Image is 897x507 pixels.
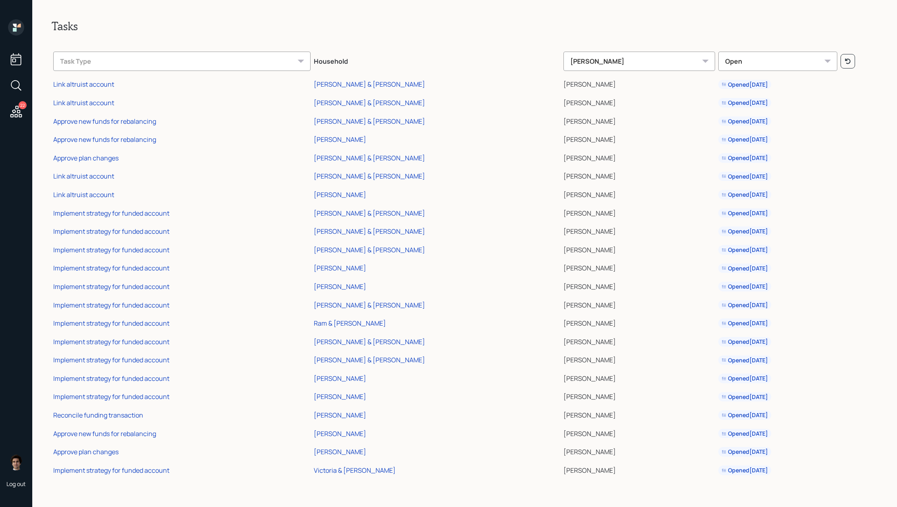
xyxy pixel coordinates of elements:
[562,368,717,386] td: [PERSON_NAME]
[53,466,169,475] div: Implement strategy for funded account
[53,429,156,438] div: Approve new funds for rebalancing
[562,111,717,129] td: [PERSON_NAME]
[53,264,169,272] div: Implement strategy for funded account
[314,117,425,126] div: [PERSON_NAME] & [PERSON_NAME]
[562,148,717,166] td: [PERSON_NAME]
[562,166,717,185] td: [PERSON_NAME]
[53,282,169,291] div: Implement strategy for funded account
[53,447,119,456] div: Approve plan changes
[53,245,169,254] div: Implement strategy for funded account
[6,480,26,488] div: Log out
[53,117,156,126] div: Approve new funds for rebalancing
[53,337,169,346] div: Implement strategy for funded account
[562,441,717,460] td: [PERSON_NAME]
[722,81,768,89] div: Opened [DATE]
[314,227,425,236] div: [PERSON_NAME] & [PERSON_NAME]
[314,466,396,475] div: Victoria & [PERSON_NAME]
[314,264,366,272] div: [PERSON_NAME]
[53,392,169,401] div: Implement strategy for funded account
[314,429,366,438] div: [PERSON_NAME]
[562,313,717,331] td: [PERSON_NAME]
[722,338,768,346] div: Opened [DATE]
[722,246,768,254] div: Opened [DATE]
[53,190,114,199] div: Link altruist account
[314,337,425,346] div: [PERSON_NAME] & [PERSON_NAME]
[53,374,169,383] div: Implement strategy for funded account
[53,227,169,236] div: Implement strategy for funded account
[314,172,425,181] div: [PERSON_NAME] & [PERSON_NAME]
[53,135,156,144] div: Approve new funds for rebalancing
[314,411,366,420] div: [PERSON_NAME]
[314,319,386,328] div: Ram & [PERSON_NAME]
[53,172,114,181] div: Link altruist account
[314,209,425,218] div: [PERSON_NAME] & [PERSON_NAME]
[722,99,768,107] div: Opened [DATE]
[314,374,366,383] div: [PERSON_NAME]
[722,466,768,474] div: Opened [DATE]
[314,245,425,254] div: [PERSON_NAME] & [PERSON_NAME]
[314,447,366,456] div: [PERSON_NAME]
[314,190,366,199] div: [PERSON_NAME]
[562,203,717,221] td: [PERSON_NAME]
[314,355,425,364] div: [PERSON_NAME] & [PERSON_NAME]
[562,92,717,111] td: [PERSON_NAME]
[562,221,717,239] td: [PERSON_NAME]
[563,52,715,71] div: [PERSON_NAME]
[562,460,717,478] td: [PERSON_NAME]
[562,386,717,405] td: [PERSON_NAME]
[19,101,27,109] div: 22
[562,258,717,276] td: [PERSON_NAME]
[722,264,768,272] div: Opened [DATE]
[722,209,768,217] div: Opened [DATE]
[722,448,768,456] div: Opened [DATE]
[718,52,837,71] div: Open
[562,295,717,313] td: [PERSON_NAME]
[314,80,425,89] div: [PERSON_NAME] & [PERSON_NAME]
[53,154,119,162] div: Approve plan changes
[722,301,768,309] div: Opened [DATE]
[8,454,24,470] img: harrison-schaefer-headshot-2.png
[562,331,717,350] td: [PERSON_NAME]
[312,46,562,74] th: Household
[562,129,717,148] td: [PERSON_NAME]
[722,319,768,327] div: Opened [DATE]
[314,135,366,144] div: [PERSON_NAME]
[53,80,114,89] div: Link altruist account
[53,52,311,71] div: Task Type
[722,227,768,235] div: Opened [DATE]
[314,392,366,401] div: [PERSON_NAME]
[562,74,717,93] td: [PERSON_NAME]
[562,276,717,295] td: [PERSON_NAME]
[562,405,717,423] td: [PERSON_NAME]
[562,239,717,258] td: [PERSON_NAME]
[722,172,768,181] div: Opened [DATE]
[314,282,366,291] div: [PERSON_NAME]
[722,154,768,162] div: Opened [DATE]
[314,301,425,310] div: [PERSON_NAME] & [PERSON_NAME]
[722,411,768,419] div: Opened [DATE]
[722,283,768,291] div: Opened [DATE]
[722,374,768,382] div: Opened [DATE]
[722,356,768,364] div: Opened [DATE]
[53,98,114,107] div: Link altruist account
[53,355,169,364] div: Implement strategy for funded account
[53,209,169,218] div: Implement strategy for funded account
[562,350,717,368] td: [PERSON_NAME]
[53,301,169,310] div: Implement strategy for funded account
[722,117,768,125] div: Opened [DATE]
[562,423,717,442] td: [PERSON_NAME]
[53,411,143,420] div: Reconcile funding transaction
[314,98,425,107] div: [PERSON_NAME] & [PERSON_NAME]
[53,319,169,328] div: Implement strategy for funded account
[722,393,768,401] div: Opened [DATE]
[314,154,425,162] div: [PERSON_NAME] & [PERSON_NAME]
[722,191,768,199] div: Opened [DATE]
[52,19,878,33] h2: Tasks
[722,135,768,143] div: Opened [DATE]
[722,430,768,438] div: Opened [DATE]
[562,184,717,203] td: [PERSON_NAME]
